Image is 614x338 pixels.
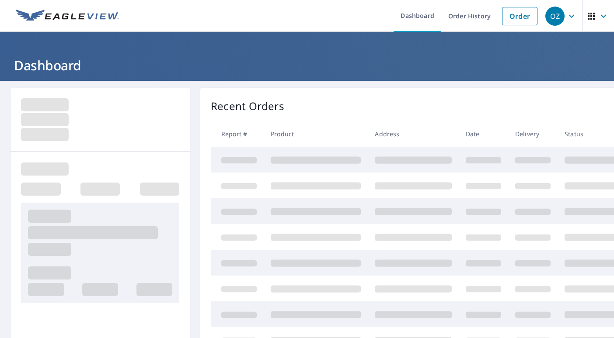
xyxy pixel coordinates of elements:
th: Delivery [508,121,558,147]
img: EV Logo [16,10,119,23]
a: Order [502,7,537,25]
div: OZ [545,7,565,26]
h1: Dashboard [10,56,604,74]
th: Product [264,121,368,147]
th: Report # [211,121,264,147]
p: Recent Orders [211,98,284,114]
th: Address [368,121,459,147]
th: Date [459,121,508,147]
